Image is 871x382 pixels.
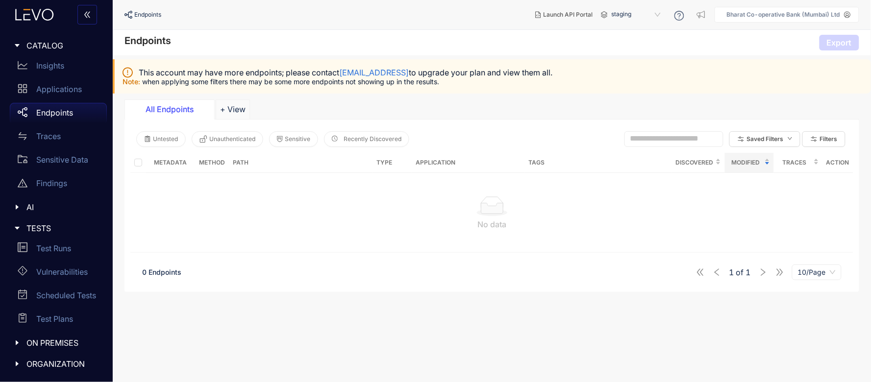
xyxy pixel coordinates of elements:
[14,204,21,211] span: caret-right
[138,220,846,229] div: No data
[10,262,107,286] a: Vulnerabilities
[10,103,107,126] a: Endpoints
[729,268,751,277] span: of
[26,338,99,347] span: ON PREMISES
[6,354,107,374] div: ORGANIZATION
[6,197,107,217] div: AI
[195,153,229,173] th: Method
[6,35,107,56] div: CATALOG
[746,268,751,277] span: 1
[729,268,734,277] span: 1
[153,136,178,143] span: Untested
[285,136,310,143] span: Sensitive
[10,150,107,173] a: Sensitive Data
[14,360,21,367] span: caret-right
[774,153,823,173] th: Traces
[83,11,91,20] span: double-left
[10,56,107,79] a: Insights
[612,7,663,23] span: staging
[339,68,409,77] a: [EMAIL_ADDRESS]
[123,77,142,86] span: Note:
[36,132,61,141] p: Traces
[216,99,250,119] button: Add tab
[729,157,763,168] span: Modified
[10,173,107,197] a: Findings
[26,359,99,368] span: ORGANIZATION
[798,265,836,280] span: 10/Page
[146,153,195,173] th: Metadata
[344,136,401,143] span: Recently Discovered
[373,153,412,173] th: Type
[524,153,672,173] th: Tags
[229,153,373,173] th: Path
[26,224,99,233] span: TESTS
[36,155,88,164] p: Sensitive Data
[14,225,21,232] span: caret-right
[6,333,107,353] div: ON PREMISES
[123,78,863,86] p: when applying some filters there may be some more endpoints not showing up in the results.
[822,153,853,173] th: Action
[18,131,27,141] span: swap
[527,7,601,23] button: Launch API Portal
[802,131,846,147] button: Filters
[10,309,107,333] a: Test Plans
[820,136,838,143] span: Filters
[136,131,186,147] button: Untested
[10,239,107,262] a: Test Runs
[142,268,181,276] span: 0 Endpoints
[36,291,96,300] p: Scheduled Tests
[412,153,524,173] th: Application
[124,35,171,47] h4: Endpoints
[747,136,784,143] span: Saved Filters
[729,131,800,147] button: Saved Filtersdown
[134,11,161,18] span: Endpoints
[820,35,859,50] button: Export
[18,178,27,188] span: warning
[26,203,99,212] span: AI
[324,131,409,147] button: clock-circleRecently Discovered
[192,131,263,147] button: Unauthenticated
[36,179,67,188] p: Findings
[14,42,21,49] span: caret-right
[6,218,107,239] div: TESTS
[10,79,107,103] a: Applications
[36,267,88,276] p: Vulnerabilities
[36,108,73,117] p: Endpoints
[543,11,593,18] span: Launch API Portal
[133,105,206,114] div: All Endpoints
[10,286,107,309] a: Scheduled Tests
[77,5,97,24] button: double-left
[788,136,793,142] span: down
[36,85,82,94] p: Applications
[26,41,99,50] span: CATALOG
[675,157,714,168] span: Discovered
[672,153,725,173] th: Discovered
[727,11,840,18] p: Bharat Co-operative Bank (Mumbai) Ltd
[778,157,812,168] span: Traces
[14,339,21,346] span: caret-right
[36,61,64,70] p: Insights
[209,136,255,143] span: Unauthenticated
[36,244,71,253] p: Test Runs
[10,126,107,150] a: Traces
[139,68,552,77] span: This account may have more endpoints; please contact to upgrade your plan and view them all.
[332,136,338,143] span: clock-circle
[36,314,73,323] p: Test Plans
[269,131,318,147] button: Sensitive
